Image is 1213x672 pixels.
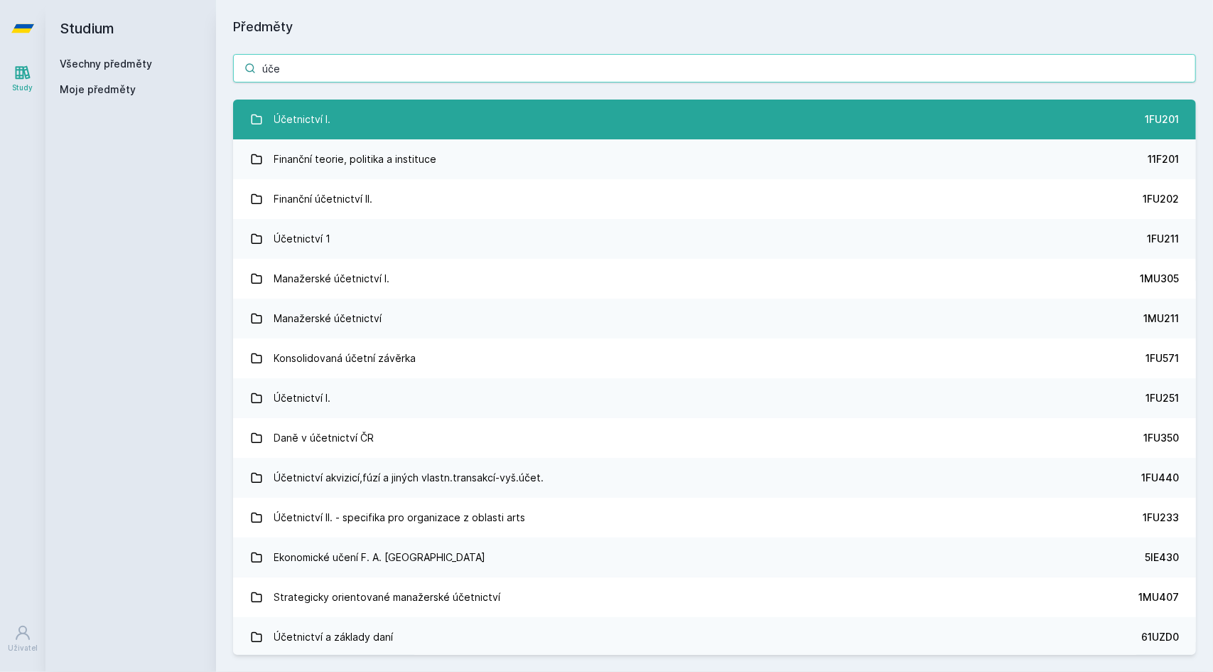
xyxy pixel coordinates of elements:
div: 61UZD0 [1141,630,1179,644]
div: Účetnictví II. - specifika pro organizace z oblasti arts [274,503,526,532]
div: Study [13,82,33,93]
div: Daně v účetnictví ČR [274,424,374,452]
div: Manažerské účetnictví I. [274,265,390,293]
a: Strategicky orientované manažerské účetnictví 1MU407 [233,577,1196,617]
a: Finanční účetnictví II. 1FU202 [233,179,1196,219]
a: Všechny předměty [60,58,152,70]
input: Název nebo ident předmětu… [233,54,1196,82]
div: Účetnictví a základy daní [274,623,394,651]
div: Strategicky orientované manažerské účetnictví [274,583,501,612]
div: 1FU440 [1141,471,1179,485]
div: 1FU211 [1147,232,1179,246]
span: Moje předměty [60,82,136,97]
h1: Předměty [233,17,1196,37]
div: 1MU305 [1140,272,1179,286]
a: Manažerské účetnictví I. 1MU305 [233,259,1196,299]
a: Účetnictví a základy daní 61UZD0 [233,617,1196,657]
a: Daně v účetnictví ČR 1FU350 [233,418,1196,458]
div: 1MU211 [1143,311,1179,326]
a: Manažerské účetnictví 1MU211 [233,299,1196,338]
div: Účetnictví akvizicí,fúzí a jiných vlastn.transakcí-vyš.účet. [274,464,544,492]
a: Účetnictví I. 1FU251 [233,378,1196,418]
div: Finanční účetnictví II. [274,185,373,213]
a: Účetnictví II. - specifika pro organizace z oblasti arts 1FU233 [233,498,1196,538]
div: 5IE430 [1145,550,1179,565]
a: Uživatel [3,617,43,661]
div: Manažerské účetnictví [274,304,382,333]
div: 1FU233 [1143,511,1179,525]
div: 1FU202 [1143,192,1179,206]
a: Finanční teorie, politika a instituce 11F201 [233,139,1196,179]
a: Účetnictví akvizicí,fúzí a jiných vlastn.transakcí-vyš.účet. 1FU440 [233,458,1196,498]
div: 1FU571 [1145,351,1179,366]
a: Konsolidovaná účetní závěrka 1FU571 [233,338,1196,378]
div: 1FU350 [1143,431,1179,445]
div: Uživatel [8,643,38,654]
div: Ekonomické učení F. A. [GEOGRAPHIC_DATA] [274,543,486,572]
a: Ekonomické učení F. A. [GEOGRAPHIC_DATA] 5IE430 [233,538,1196,577]
div: 1FU201 [1145,112,1179,127]
a: Study [3,57,43,100]
div: Účetnictví I. [274,384,331,412]
div: 11F201 [1148,152,1179,166]
div: Finanční teorie, politika a instituce [274,145,437,174]
div: 1FU251 [1145,391,1179,405]
div: Konsolidovaná účetní závěrka [274,344,416,373]
a: Účetnictví 1 1FU211 [233,219,1196,259]
div: Účetnictví 1 [274,225,331,253]
div: 1MU407 [1138,590,1179,604]
div: Účetnictví I. [274,105,331,134]
a: Účetnictví I. 1FU201 [233,100,1196,139]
